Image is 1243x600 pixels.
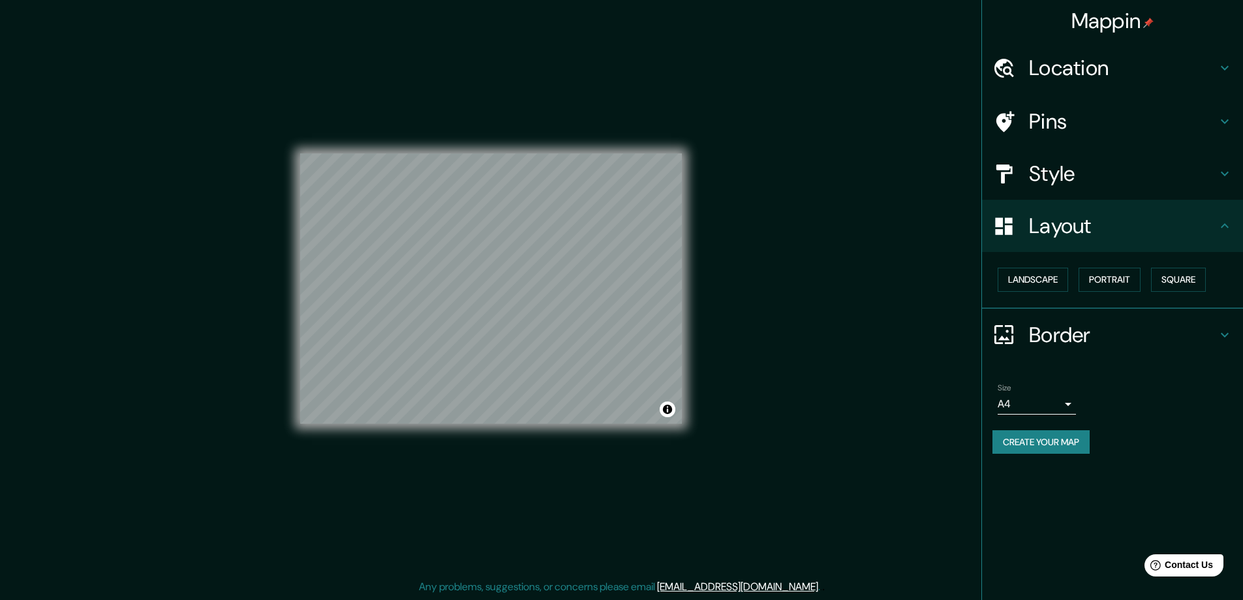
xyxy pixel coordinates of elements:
[657,580,818,593] a: [EMAIL_ADDRESS][DOMAIN_NAME]
[419,579,820,595] p: Any problems, suggestions, or concerns please email .
[982,42,1243,94] div: Location
[998,268,1068,292] button: Landscape
[1151,268,1206,292] button: Square
[1029,108,1217,134] h4: Pins
[992,430,1090,454] button: Create your map
[300,153,682,424] canvas: Map
[1029,161,1217,187] h4: Style
[1029,322,1217,348] h4: Border
[998,382,1011,393] label: Size
[660,402,675,417] button: Toggle attribution
[1143,18,1154,28] img: pin-icon.png
[822,579,825,595] div: .
[1127,549,1229,586] iframe: Help widget launcher
[1079,268,1141,292] button: Portrait
[982,148,1243,200] div: Style
[1029,213,1217,239] h4: Layout
[1071,8,1154,34] h4: Mappin
[982,95,1243,148] div: Pins
[982,309,1243,361] div: Border
[982,200,1243,252] div: Layout
[820,579,822,595] div: .
[998,394,1076,415] div: A4
[1029,55,1217,81] h4: Location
